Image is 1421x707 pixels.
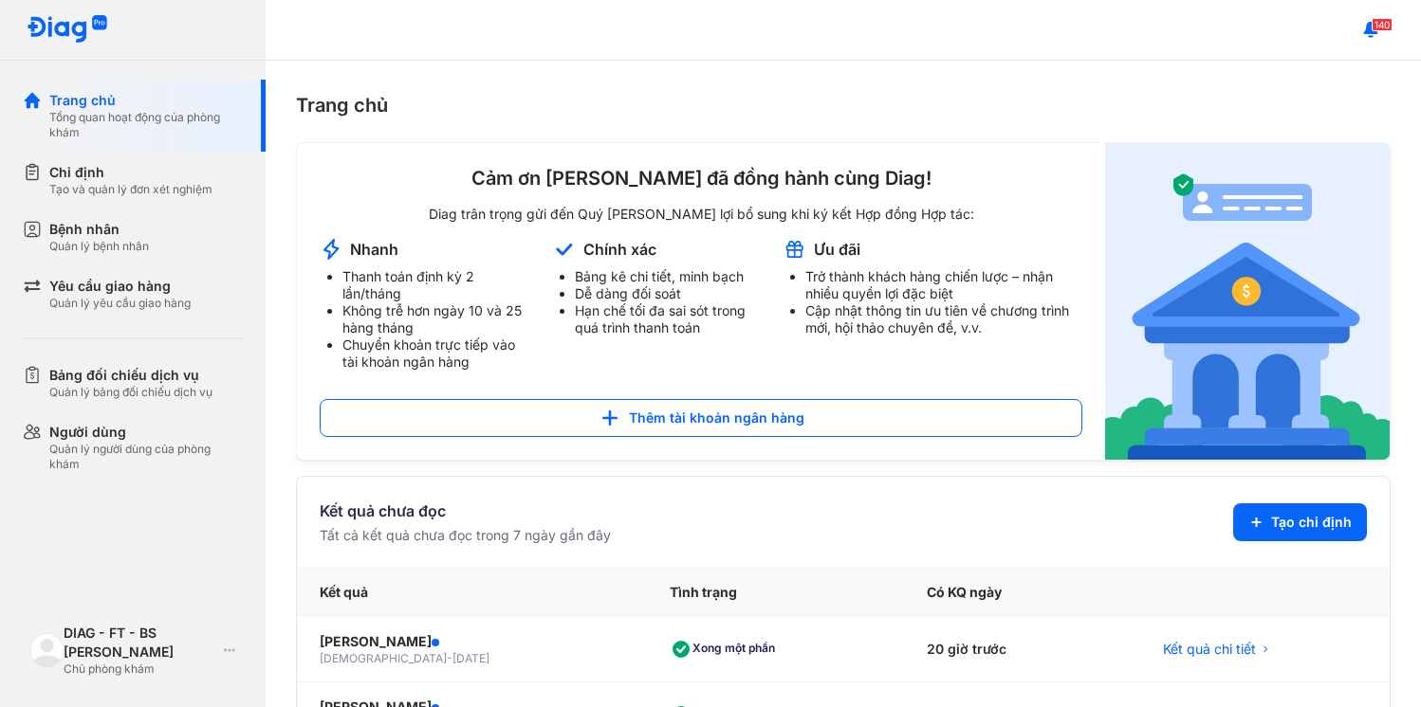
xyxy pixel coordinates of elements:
div: Kết quả [297,568,647,617]
div: Kết quả chưa đọc [320,499,611,522]
div: Chỉ định [49,163,212,182]
div: Bệnh nhân [49,220,149,239]
div: Diag trân trọng gửi đến Quý [PERSON_NAME] lợi bổ sung khi ký kết Hợp đồng Hợp tác: [320,206,1082,223]
li: Trở thành khách hàng chiến lược – nhận nhiều quyền lợi đặc biệt [805,268,1082,302]
img: account-announcement [1105,143,1390,460]
div: Tạo và quản lý đơn xét nghiệm [49,182,212,197]
span: [DATE] [452,651,489,665]
button: Thêm tài khoản ngân hàng [320,399,1082,437]
div: Yêu cầu giao hàng [49,277,191,296]
span: Tạo chỉ định [1271,513,1352,532]
li: Bảng kê chi tiết, minh bạch [575,268,760,285]
div: Tổng quan hoạt động của phòng khám [49,110,243,140]
div: Ưu đãi [814,239,860,260]
span: 140 [1372,18,1393,31]
div: Cảm ơn [PERSON_NAME] đã đồng hành cùng Diag! [320,166,1082,190]
button: Tạo chỉ định [1233,503,1367,541]
img: account-announcement [552,238,576,261]
div: Tất cả kết quả chưa đọc trong 7 ngày gần đây [320,526,611,545]
div: Xong một phần [670,634,783,664]
div: Tình trạng [647,568,904,617]
div: Có KQ ngày [904,568,1140,617]
li: Thanh toán định kỳ 2 lần/tháng [342,268,529,302]
div: Quản lý người dùng của phòng khám [49,442,243,472]
div: Quản lý bảng đối chiếu dịch vụ [49,385,212,400]
div: DIAG - FT - BS [PERSON_NAME] [64,624,216,662]
div: Quản lý yêu cầu giao hàng [49,296,191,311]
div: Người dùng [49,423,243,442]
img: account-announcement [320,238,342,261]
div: Bảng đối chiếu dịch vụ [49,366,212,385]
div: Trang chủ [49,91,243,110]
div: Trang chủ [296,91,1391,119]
li: Dễ dàng đối soát [575,285,760,302]
li: Cập nhật thông tin ưu tiên về chương trình mới, hội thảo chuyên đề, v.v. [805,302,1082,336]
span: [DEMOGRAPHIC_DATA] [320,651,447,665]
span: Kết quả chi tiết [1163,640,1256,659]
span: - [447,651,452,665]
img: account-announcement [783,238,806,261]
div: 20 giờ trước [904,617,1140,682]
img: logo [27,15,108,45]
li: Hạn chế tối đa sai sót trong quá trình thanh toán [575,302,760,336]
div: Chủ phòng khám [64,662,216,677]
img: logo [30,633,64,666]
div: Chính xác [583,239,656,260]
li: Chuyển khoản trực tiếp vào tài khoản ngân hàng [342,336,529,371]
div: [PERSON_NAME] [320,632,624,651]
div: Nhanh [350,239,398,260]
li: Không trễ hơn ngày 10 và 25 hàng tháng [342,302,529,336]
div: Quản lý bệnh nhân [49,239,149,254]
